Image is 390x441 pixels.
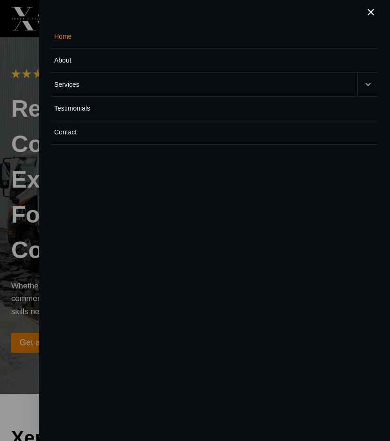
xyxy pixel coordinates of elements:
a: Services [51,73,357,96]
a: Home [51,25,378,49]
a: About [51,49,378,72]
a: Testimonials [51,97,378,120]
nav: Primary Mobile Navigation [51,25,378,145]
a: Contact [51,120,378,144]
